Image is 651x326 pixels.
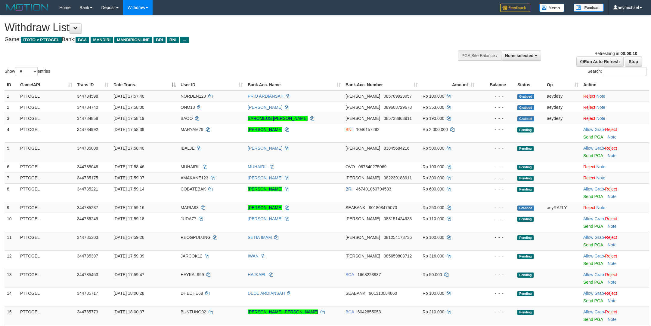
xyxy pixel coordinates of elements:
td: PTTOGEL [18,90,75,102]
th: Trans ID: activate to sort column ascending [75,79,111,90]
span: Grabbed [517,116,534,121]
div: - - - [479,272,513,278]
td: 2 [5,102,18,113]
span: SEABANK [346,205,365,210]
td: PTTOGEL [18,232,75,250]
a: Note [608,153,617,158]
span: OVO [346,164,355,169]
span: [DATE] 18:00:28 [113,291,144,296]
a: Note [597,164,606,169]
a: SETIA IMAM [248,235,272,240]
a: Allow Grab [583,216,604,221]
span: 344784992 [77,127,98,132]
span: Rp 103.000 [423,164,444,169]
span: MUHAIRIL [181,164,200,169]
td: 5 [5,142,18,161]
span: · [583,254,605,258]
span: Copy 085789923957 to clipboard [384,94,412,99]
td: 14 [5,288,18,306]
a: Reject [605,272,617,277]
td: · [581,306,649,325]
td: · [581,183,649,202]
span: Copy 467401060794533 to clipboard [356,187,391,191]
td: PTTOGEL [18,183,75,202]
span: IBALJE [181,146,195,151]
td: · [581,90,649,102]
span: 344784598 [77,94,98,99]
td: PTTOGEL [18,113,75,124]
span: [PERSON_NAME] [346,216,380,221]
a: Send PGA [583,242,603,247]
strong: 00:00:10 [620,51,637,56]
span: BCA [346,309,354,314]
div: - - - [479,115,513,121]
a: Note [608,280,617,285]
a: Reject [605,127,617,132]
td: aeydesy [544,102,581,113]
a: Note [597,94,606,99]
span: 344785453 [77,272,98,277]
span: · [583,291,605,296]
span: Rp 600.000 [423,187,444,191]
a: Send PGA [583,153,603,158]
th: Status [515,79,544,90]
span: BAOO [181,116,193,121]
span: Pending [517,235,534,240]
a: Note [597,175,606,180]
a: Note [608,194,617,199]
span: [DATE] 17:58:46 [113,164,144,169]
span: Pending [517,176,534,181]
td: aeydesy [544,90,581,102]
span: 344785048 [77,164,98,169]
span: Copy 83845684216 to clipboard [384,146,410,151]
span: Rp 250.000 [423,205,444,210]
a: Reject [605,187,617,191]
a: Reject [605,309,617,314]
a: Allow Grab [583,291,604,296]
a: [PERSON_NAME] [248,146,282,151]
span: Rp 316.000 [423,254,444,258]
div: - - - [479,205,513,211]
span: 344785397 [77,254,98,258]
span: 344785303 [77,235,98,240]
td: PTTOGEL [18,288,75,306]
td: PTTOGEL [18,269,75,288]
span: Copy 085659803712 to clipboard [384,254,412,258]
td: · [581,232,649,250]
a: Allow Grab [583,309,604,314]
span: Copy 081254173736 to clipboard [384,235,412,240]
td: 8 [5,183,18,202]
span: Pending [517,187,534,192]
span: 344785773 [77,309,98,314]
span: [DATE] 17:59:07 [113,175,144,180]
a: Send PGA [583,194,603,199]
th: Action [581,79,649,90]
a: [PERSON_NAME] [PERSON_NAME] [248,309,318,314]
label: Show entries [5,67,50,76]
span: 344785717 [77,291,98,296]
span: [DATE] 17:58:39 [113,127,144,132]
span: Rp 110.000 [423,216,444,221]
a: Reject [583,205,595,210]
td: PTTOGEL [18,161,75,172]
td: 6 [5,161,18,172]
a: [PERSON_NAME] [248,175,282,180]
span: ITOTO > PTTOGEL [21,37,62,43]
div: - - - [479,234,513,240]
td: 7 [5,172,18,183]
a: HAJKAEL [248,272,266,277]
span: None selected [505,53,534,58]
span: HAYKAL999 [181,272,204,277]
div: - - - [479,164,513,170]
a: Reject [605,291,617,296]
span: [PERSON_NAME] [346,146,380,151]
a: [PERSON_NAME] [248,187,282,191]
a: Note [608,261,617,266]
th: Amount: activate to sort column ascending [420,79,477,90]
span: Grabbed [517,94,534,99]
span: MARIA93 [181,205,199,210]
span: [DATE] 17:58:19 [113,116,144,121]
a: Allow Grab [583,146,604,151]
a: [PERSON_NAME] [248,105,282,110]
span: DHEDHE68 [181,291,203,296]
